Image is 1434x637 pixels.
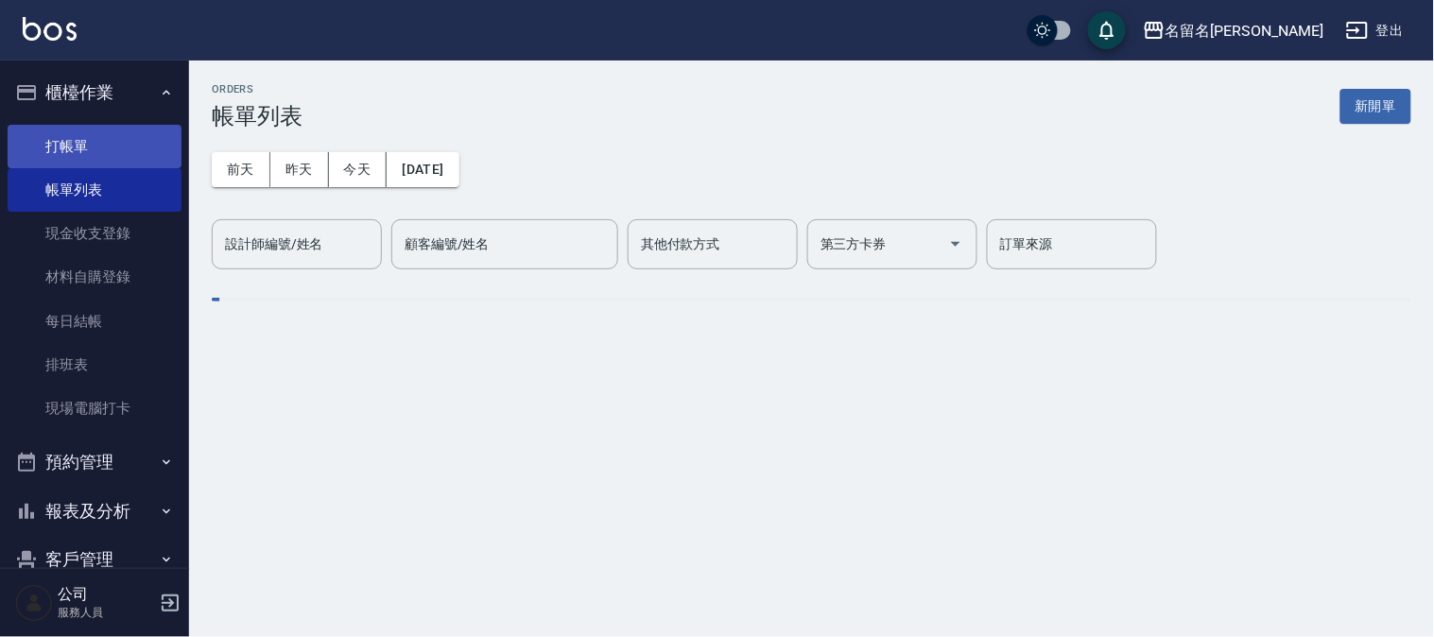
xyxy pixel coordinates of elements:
button: 新開單 [1340,89,1411,124]
div: 名留名[PERSON_NAME] [1166,19,1323,43]
h2: ORDERS [212,83,302,95]
p: 服務人員 [58,604,154,621]
a: 每日結帳 [8,300,181,343]
button: 名留名[PERSON_NAME] [1135,11,1331,50]
a: 帳單列表 [8,168,181,212]
img: Person [15,584,53,622]
a: 排班表 [8,343,181,387]
button: 報表及分析 [8,487,181,536]
button: 昨天 [270,152,329,187]
h3: 帳單列表 [212,103,302,129]
button: 客戶管理 [8,535,181,584]
button: 預約管理 [8,438,181,487]
button: save [1088,11,1126,49]
button: 櫃檯作業 [8,68,181,117]
button: Open [941,229,971,259]
a: 材料自購登錄 [8,255,181,299]
button: 登出 [1339,13,1411,48]
h5: 公司 [58,585,154,604]
a: 打帳單 [8,125,181,168]
a: 現場電腦打卡 [8,387,181,430]
button: 今天 [329,152,388,187]
button: 前天 [212,152,270,187]
img: Logo [23,17,77,41]
a: 現金收支登錄 [8,212,181,255]
a: 新開單 [1340,96,1411,114]
button: [DATE] [387,152,458,187]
